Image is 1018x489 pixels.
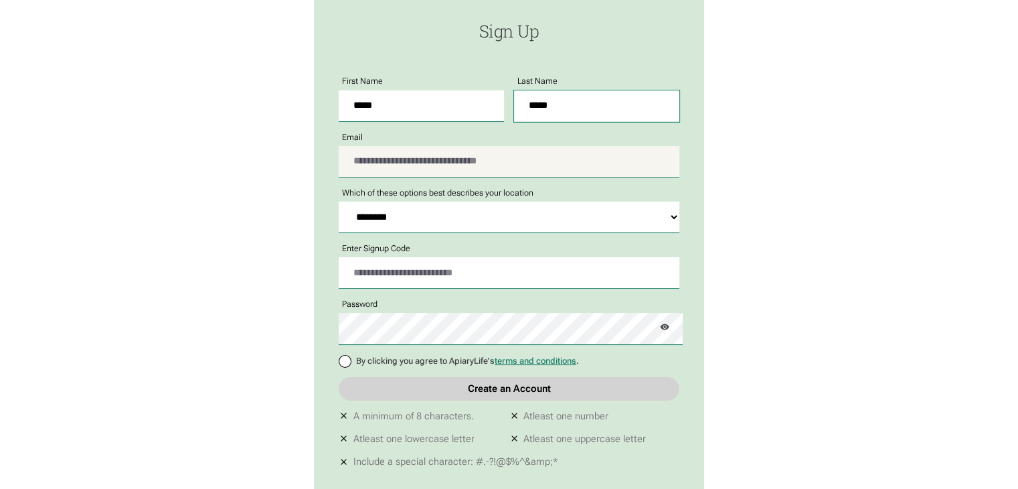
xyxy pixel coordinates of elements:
label: Password [339,300,382,309]
label: Email [339,133,367,143]
form: signup-redbull [339,60,680,488]
h1: Sign Up [339,21,680,40]
p: Which of these options best describes your location [339,189,538,198]
a: terms and conditions [495,356,576,366]
li: A minimum of 8 characters. [339,407,509,425]
span: By clicking you agree to ApiaryLife's . [356,356,579,366]
li: Atleast one number [509,407,680,425]
label: First Name [339,77,388,86]
label: Last Name [514,77,562,86]
li: Atleast one uppercase letter [509,430,680,447]
li: Atleast one lowercase letter [339,430,509,447]
label: Enter Signup Code [339,244,415,254]
li: Include a special character: #.-?!@$%^&amp;* [339,453,680,470]
a: Create an Account [339,377,680,401]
